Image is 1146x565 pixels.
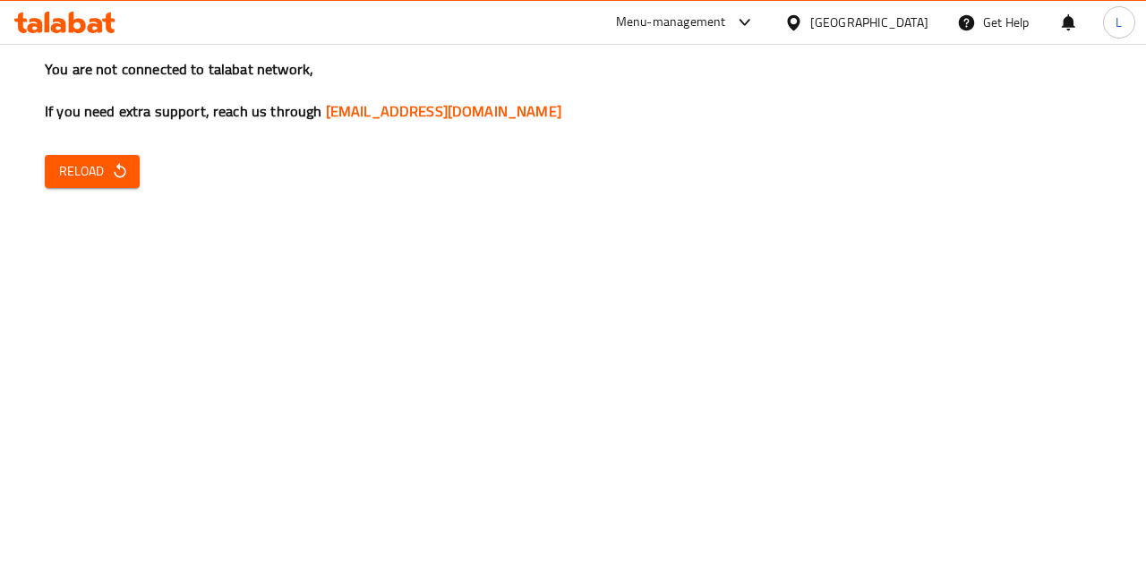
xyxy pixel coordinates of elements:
[616,12,726,33] div: Menu-management
[810,13,928,32] div: [GEOGRAPHIC_DATA]
[326,98,561,124] a: [EMAIL_ADDRESS][DOMAIN_NAME]
[45,59,1101,122] h3: You are not connected to talabat network, If you need extra support, reach us through
[1116,13,1122,32] span: L
[59,160,125,183] span: Reload
[45,155,140,188] button: Reload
